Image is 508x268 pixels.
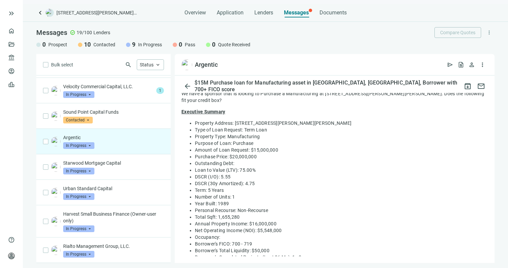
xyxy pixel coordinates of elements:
[156,87,164,94] span: 1
[36,29,67,37] span: Messages
[461,79,474,93] button: archive
[477,82,485,90] span: mail
[93,41,115,48] span: Contacted
[7,9,15,17] button: keyboard_double_arrow_right
[445,59,456,70] button: send
[254,9,273,16] span: Lenders
[447,61,454,68] span: send
[140,62,154,67] span: Status
[8,253,15,259] span: person
[36,9,44,17] a: keyboard_arrow_left
[320,9,347,16] span: Documents
[179,41,182,49] span: 0
[464,82,472,90] span: archive
[479,61,486,68] span: more_vert
[51,246,60,255] img: 5dedaba3-712d-438e-b192-b3e3a9f66415
[56,9,137,16] span: [STREET_ADDRESS][PERSON_NAME][PERSON_NAME]
[468,61,475,68] span: person
[284,9,309,16] span: Messages
[195,61,218,69] div: Argentic
[155,62,161,68] span: keyboard_arrow_up
[183,82,192,90] span: arrow_back
[93,29,110,36] span: Lenders
[8,236,15,243] span: help
[63,185,164,192] p: Urban Standard Capital
[456,59,466,70] button: request_quote
[474,79,488,93] button: mail
[218,41,250,48] span: Quote Received
[484,27,495,38] button: more_vert
[63,142,94,149] span: In Progress
[434,27,481,38] button: Compare Quotes
[51,162,60,172] img: aaac9ac5-2777-403b-8424-57620df6724f
[63,243,164,250] p: Rialto Management Group, LLC.
[63,109,164,115] p: Sound Point Capital Funds
[63,225,94,232] span: In Progress
[466,59,477,70] button: person
[132,41,135,49] span: 9
[51,111,60,121] img: 5f1d3721-487b-4c83-af54-c7aa54672568
[63,193,94,200] span: In Progress
[486,30,492,36] span: more_vert
[63,134,164,141] p: Argentic
[63,83,154,90] p: Velocity Commercial Capital, LLC.
[181,79,193,93] button: arrow_back
[51,137,60,146] img: c7652aa0-7a0e-4b45-9ad1-551f88ce4c3e
[77,29,92,36] span: 19/100
[46,9,54,17] img: deal-logo
[63,251,94,258] span: In Progress
[63,168,94,174] span: In Progress
[217,9,244,16] span: Application
[51,61,73,68] span: Bulk select
[63,211,164,224] p: Harvest Small Business Finance (Owner-user only)
[70,30,75,35] span: check_circle
[185,41,195,48] span: Pass
[125,61,132,68] span: search
[63,91,94,98] span: In Progress
[458,61,464,68] span: request_quote
[212,41,215,49] span: 0
[184,9,206,16] span: Overview
[138,41,162,48] span: In Progress
[51,217,60,226] img: 11bab2f0-ffac-414b-bd5d-10caf3faabfa.png
[477,59,488,70] button: more_vert
[51,188,60,197] img: 8f3edef9-ec63-4797-ac0d-e03ef916b633
[181,59,192,70] img: c7652aa0-7a0e-4b45-9ad1-551f88ce4c3e
[193,79,461,93] div: $15M Purchase loan for Manufacturing asset in [GEOGRAPHIC_DATA], [GEOGRAPHIC_DATA], Borrower with...
[84,41,91,49] span: 10
[51,86,60,95] img: b5f9c3ec-dfc4-4214-8029-af81b6c9d92d.png
[48,41,67,48] span: Prospect
[8,54,13,61] span: account_balance
[63,160,164,166] p: Starwood Mortgage Capital
[42,41,46,49] span: 0
[63,117,93,123] span: Contacted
